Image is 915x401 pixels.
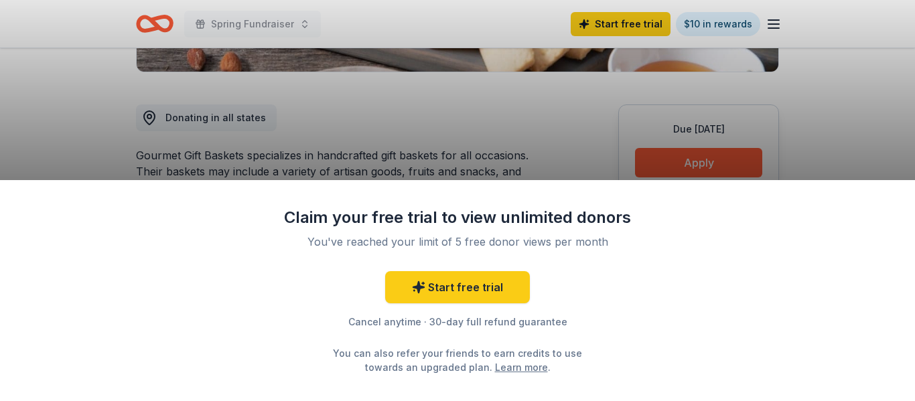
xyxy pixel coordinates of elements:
div: Claim your free trial to view unlimited donors [283,207,632,228]
div: You can also refer your friends to earn credits to use towards an upgraded plan. . [321,346,594,374]
a: Start free trial [385,271,530,303]
div: Cancel anytime · 30-day full refund guarantee [283,314,632,330]
div: You've reached your limit of 5 free donor views per month [299,234,616,250]
a: Learn more [495,360,548,374]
